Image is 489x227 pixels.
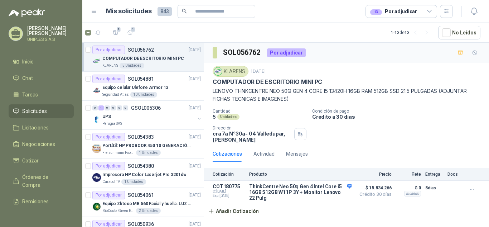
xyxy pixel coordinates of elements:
p: [DATE] [189,163,201,170]
a: Licitaciones [9,121,74,134]
div: 2 Unidades [136,208,161,214]
span: 843 [158,7,172,16]
p: KLARENS [102,63,118,68]
a: Tareas [9,88,74,101]
span: Tareas [22,91,38,99]
div: 1 Unidades [136,150,161,156]
p: Condición de pago [312,109,486,114]
div: Mensajes [286,150,308,158]
p: ThinkCentre Neo 50q Gen 4 Intel Core i5 16GB 512GB W11P 3Y + Monitor Lenovo 22 Pulg [249,184,352,201]
p: Seguridad Atlas [102,92,129,98]
p: Portátil: HP PROBOOK 450 10 GENERACIÓN PROCESADOR INTEL CORE i7 [102,142,192,149]
button: 1 [124,27,136,38]
p: cra 7a N°30a- 04 Valledupar , [PERSON_NAME] [213,131,291,143]
p: SOL050936 [128,222,154,227]
p: Impresora HP Color Laserjet Pro 3201dw [102,171,186,178]
button: No Leídos [438,26,480,39]
div: 1 - 13 de 13 [391,27,432,38]
p: GSOL005306 [131,105,161,110]
p: Caracol TV [102,179,120,185]
a: Solicitudes [9,104,74,118]
p: [DATE] [189,134,201,141]
p: [DATE] [189,47,201,53]
div: Por adjudicar [92,191,125,199]
p: Equipo Zkteco MB 560 Facial y huella. LUZ VISIBLE [102,200,192,207]
span: $ 15.834.266 [356,184,392,192]
p: COT180775 [213,184,245,189]
a: Negociaciones [9,137,74,151]
span: Órdenes de Compra [22,173,67,189]
div: 0 [111,105,116,110]
p: Dirección [213,126,291,131]
button: 1 [110,27,121,38]
div: Por adjudicar [92,46,125,54]
p: Cantidad [213,109,306,114]
a: Remisiones [9,195,74,208]
p: Entrega [425,172,443,177]
p: Docs [447,172,462,177]
span: 1 [116,27,121,32]
p: SOL054383 [128,134,154,139]
a: Chat [9,71,74,85]
p: SOL054881 [128,76,154,81]
img: Company Logo [92,86,101,95]
p: BioCosta Green Energy S.A.S [102,208,135,214]
img: Company Logo [214,67,222,75]
div: Cotizaciones [213,150,242,158]
div: 5 Unidades [120,63,144,68]
div: Actividad [253,150,275,158]
p: COMPUTADOR DE ESCRITORIO MINI PC [102,55,184,62]
a: Por adjudicarSOL054061[DATE] Company LogoEquipo Zkteco MB 560 Facial y huella. LUZ VISIBLEBioCost... [82,188,204,217]
a: Por adjudicarSOL054881[DATE] Company LogoEquipo celular Ulefone Armor 13Seguridad Atlas10 Unidades [82,72,204,101]
div: Por adjudicar [92,162,125,170]
div: 0 [123,105,128,110]
div: 13 [370,9,382,15]
div: 1 [98,105,104,110]
p: [DATE] [189,76,201,82]
img: Company Logo [92,144,101,153]
div: Por adjudicar [370,8,417,15]
div: Por adjudicar [267,48,306,57]
p: 5 [213,114,216,120]
a: Órdenes de Compra [9,170,74,192]
p: Precio [356,172,392,177]
div: KLARENS [213,66,248,77]
p: [DATE] [189,105,201,112]
span: Chat [22,74,33,82]
span: Exp: [DATE] [213,194,245,198]
span: Inicio [22,58,34,66]
div: 0 [92,105,98,110]
a: Por adjudicarSOL056762[DATE] Company LogoCOMPUTADOR DE ESCRITORIO MINI PCKLARENS5 Unidades [82,43,204,72]
span: search [182,9,187,14]
img: Company Logo [92,115,101,124]
div: Por adjudicar [92,75,125,83]
p: 5 días [425,184,443,192]
p: Flete [396,172,421,177]
p: Perugia SAS [102,121,122,127]
div: 0 [117,105,122,110]
button: Añadir Cotización [204,204,263,218]
p: SOL054061 [128,193,154,198]
p: [DATE] [189,192,201,199]
a: Inicio [9,55,74,68]
div: Por adjudicar [92,133,125,141]
p: Producto [249,172,352,177]
span: Remisiones [22,198,49,205]
p: UPS [102,113,111,120]
h3: SOL056762 [223,47,261,58]
p: SOL054380 [128,164,154,169]
p: Fleischmann Foods S.A. [102,150,135,156]
div: 0 [105,105,110,110]
a: 0 1 0 0 0 0 GSOL005306[DATE] Company LogoUPSPerugia SAS [92,104,202,127]
p: Equipo celular Ulefone Armor 13 [102,84,168,91]
p: LENOVO THNKCENTRE NEO 50Q GEN 4 CORE I5 13420H 16GB RAM 512GB SSD 21.5 PULGADAS (ADJUNTAR FICHAS ... [213,87,480,103]
p: Cotización [213,172,245,177]
span: 1 [131,27,136,32]
p: [DATE] [251,68,266,75]
span: Solicitudes [22,107,47,115]
div: Unidades [217,114,239,120]
span: C: [DATE] [213,189,245,194]
span: Cotizar [22,157,39,165]
a: Por adjudicarSOL054383[DATE] Company LogoPortátil: HP PROBOOK 450 10 GENERACIÓN PROCESADOR INTEL ... [82,130,204,159]
div: 1 Unidades [121,179,146,185]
